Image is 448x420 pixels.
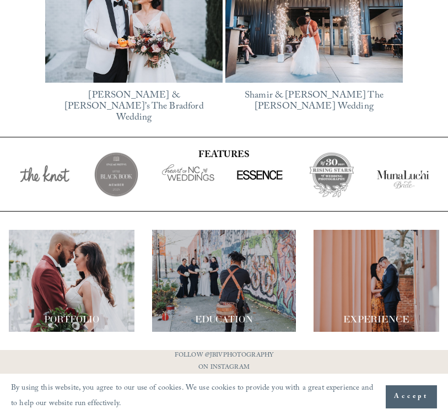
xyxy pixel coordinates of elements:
[64,88,204,127] a: [PERSON_NAME] & [PERSON_NAME]’s The Bradford Wedding
[394,391,429,402] span: Accept
[245,88,384,115] a: Shamir & [PERSON_NAME] The [PERSON_NAME] Wedding
[198,148,250,164] strong: FEATURES
[195,313,253,325] span: EDUCATION
[386,385,437,408] button: Accept
[170,350,278,374] p: FOLLOW @JBIVPHOTOGRAPHY ON INSTAGRAM
[44,313,99,325] span: PORTFOLIO
[11,381,375,412] p: By using this website, you agree to our use of cookies. We use cookies to provide you with a grea...
[343,313,409,325] span: EXPERIENCE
